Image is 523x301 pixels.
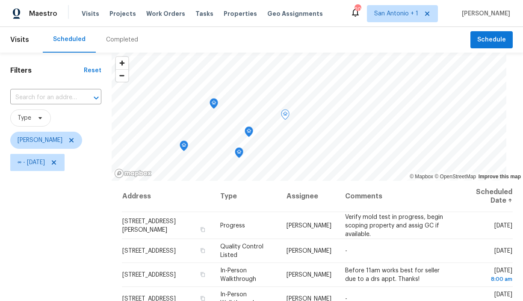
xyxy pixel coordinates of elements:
span: Before 11am works best for seller due to a drs appt. Thanks! [345,268,440,282]
th: Address [122,181,213,212]
div: Map marker [281,109,290,123]
button: Zoom out [116,69,128,82]
a: OpenStreetMap [434,174,476,180]
button: Copy Address [199,225,207,233]
th: Assignee [280,181,338,212]
span: [STREET_ADDRESS][PERSON_NAME] [122,218,176,233]
th: Type [213,181,280,212]
span: Visits [10,30,29,49]
input: Search for an address... [10,91,77,104]
div: Map marker [245,127,253,140]
span: Geo Assignments [267,9,323,18]
button: Zoom in [116,57,128,69]
button: Schedule [470,31,513,49]
span: Verify mold test in progress, begin scoping property and assig GC if available. [345,214,443,237]
span: Work Orders [146,9,185,18]
span: In-Person Walkthrough [220,268,256,282]
span: [STREET_ADDRESS] [122,272,176,278]
span: [STREET_ADDRESS] [122,248,176,254]
span: [PERSON_NAME] [458,9,510,18]
span: San Antonio + 1 [374,9,418,18]
span: Schedule [477,35,506,45]
span: Quality Control Listed [220,244,263,258]
div: 20 [355,5,360,14]
span: Visits [82,9,99,18]
a: Mapbox [410,174,433,180]
th: Comments [338,181,455,212]
span: Progress [220,222,245,228]
div: Map marker [210,98,218,112]
button: Open [90,92,102,104]
canvas: Map [112,53,506,181]
span: ∞ - [DATE] [18,158,45,167]
span: [DATE] [462,268,512,283]
div: Map marker [180,141,188,154]
span: Zoom out [116,70,128,82]
span: Tasks [195,11,213,17]
span: Maestro [29,9,57,18]
span: Properties [224,9,257,18]
span: - [345,248,347,254]
h1: Filters [10,66,84,75]
span: Type [18,114,31,122]
div: Map marker [235,148,243,161]
span: [PERSON_NAME] [287,272,331,278]
div: Reset [84,66,101,75]
a: Mapbox homepage [114,168,152,178]
span: [PERSON_NAME] [287,222,331,228]
th: Scheduled Date ↑ [455,181,513,212]
div: Completed [106,35,138,44]
span: [DATE] [494,222,512,228]
span: [DATE] [494,248,512,254]
div: Scheduled [53,35,86,44]
span: Projects [109,9,136,18]
div: 8:00 am [462,275,512,283]
span: [PERSON_NAME] [287,248,331,254]
span: [PERSON_NAME] [18,136,62,145]
button: Copy Address [199,247,207,254]
a: Improve this map [479,174,521,180]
